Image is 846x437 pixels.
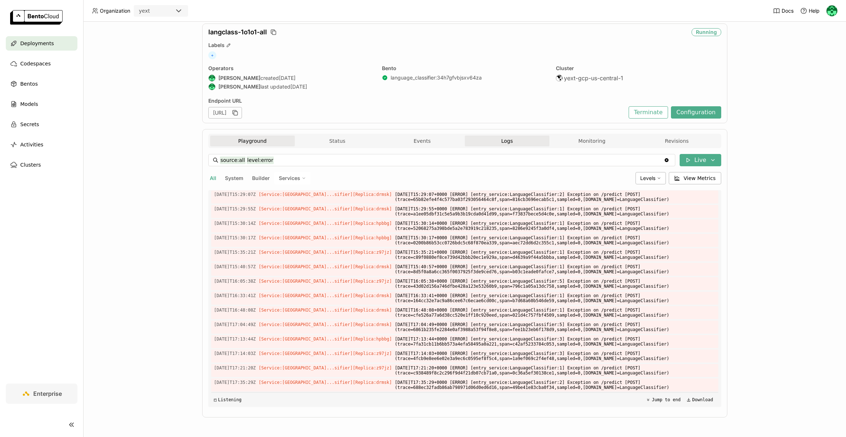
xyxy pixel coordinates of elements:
[6,137,77,152] a: Activities
[214,219,256,227] span: 2025-09-10T15:30:14.132Z
[259,365,353,370] span: [Service:[GEOGRAPHIC_DATA]...sifier]
[353,192,392,197] span: [Replica:drmsk]
[259,351,353,356] span: [Service:[GEOGRAPHIC_DATA]...sifier]
[214,350,256,357] span: 2025-09-10T17:14:03.967Z
[395,219,715,232] span: [DATE]T15:30:14+0000 [ERROR] [entry_service:LanguageClassifier:1] Exception on /predict [POST] (t...
[640,175,655,181] span: Levels
[353,380,392,385] span: [Replica:drmsk]
[382,65,547,72] div: Bento
[564,74,623,82] span: yext-gcp-us-central-1
[395,321,715,334] span: [DATE]T17:04:49+0000 [ERROR] [entry_service:LanguageClassifier:5] Exception on /predict [POST] (t...
[684,175,716,182] span: View Metrics
[634,136,719,146] button: Revisions
[353,293,392,298] span: [Replica:drmsk]
[208,173,218,183] button: All
[395,378,715,391] span: [DATE]T17:35:29+0000 [ERROR] [entry_service:LanguageClassifier:2] Exception on /predict [POST] (t...
[214,263,256,271] span: 2025-09-10T15:40:57.044Z
[6,77,77,91] a: Bentos
[6,56,77,71] a: Codespaces
[20,120,39,129] span: Secrets
[259,206,353,211] span: [Service:[GEOGRAPHIC_DATA]...sifier]
[6,384,77,404] a: Enterprise
[353,250,392,255] span: [Replica:z97jz]
[214,321,256,329] span: 2025-09-10T17:04:49.769Z
[150,8,151,15] input: Selected yext.
[208,107,242,119] div: [URL]
[274,172,311,184] div: Services
[395,350,715,363] span: [DATE]T17:14:03+0000 [ERROR] [entry_service:LanguageClassifier:3] Exception on /predict [POST] (t...
[209,75,215,81] img: Ariana Martino
[395,292,715,305] span: [DATE]T16:33:41+0000 [ERROR] [entry_service:LanguageClassifier:1] Exception on /predict [POST] (t...
[20,100,38,108] span: Models
[680,154,721,166] button: Live
[214,364,256,372] span: 2025-09-10T17:21:20.562Z
[295,136,380,146] button: Status
[380,136,465,146] button: Events
[259,264,353,269] span: [Service:[GEOGRAPHIC_DATA]...sifier]
[353,308,392,313] span: [Replica:drmsk]
[279,75,296,81] span: [DATE]
[395,277,715,290] span: [DATE]T16:05:38+0000 [ERROR] [entry_service:LanguageClassifier:5] Exception on /predict [POST] (t...
[208,42,721,48] div: Labels
[214,248,256,256] span: 2025-09-10T15:35:21.509Z
[259,337,353,342] span: [Service:[GEOGRAPHIC_DATA]...sifier]
[259,250,353,255] span: [Service:[GEOGRAPHIC_DATA]...sifier]
[259,293,353,298] span: [Service:[GEOGRAPHIC_DATA]...sifier]
[20,140,43,149] span: Activities
[6,97,77,111] a: Models
[218,83,260,90] strong: [PERSON_NAME]
[259,279,353,284] span: [Service:[GEOGRAPHIC_DATA]...sifier]
[644,395,683,404] button: Jump to end
[353,206,392,211] span: [Replica:drmsk]
[208,51,216,59] span: +
[208,28,267,36] span: langclass-1o1o1-all
[252,175,270,181] span: Builder
[225,175,243,181] span: System
[353,221,392,226] span: [Replica:hpbbg]
[139,7,150,14] div: yext
[549,136,634,146] button: Monitoring
[214,306,256,314] span: 2025-09-10T16:48:08.325Z
[214,378,256,386] span: 2025-09-10T17:35:29.371Z
[353,279,392,284] span: [Replica:z97jz]
[214,397,217,402] span: ◰
[782,8,794,14] span: Docs
[809,8,820,14] span: Help
[208,65,374,72] div: Operators
[20,160,41,169] span: Clusters
[259,221,353,226] span: [Service:[GEOGRAPHIC_DATA]...sifier]
[635,172,666,184] div: Levels
[214,234,256,242] span: 2025-09-10T15:30:17.961Z
[395,248,715,261] span: [DATE]T15:35:21+0000 [ERROR] [entry_service:LanguageClassifier:1] Exception on /predict [POST] (t...
[210,136,295,146] button: Playground
[259,380,353,385] span: [Service:[GEOGRAPHIC_DATA]...sifier]
[251,173,271,183] button: Builder
[671,106,721,119] button: Configuration
[501,138,513,144] span: Logs
[208,74,374,82] div: created
[669,172,721,184] button: View Metrics
[395,205,715,218] span: [DATE]T15:29:55+0000 [ERROR] [entry_service:LanguageClassifier:1] Exception on /predict [POST] (t...
[826,5,837,16] img: Ariana Martino
[210,175,216,181] span: All
[290,83,307,90] span: [DATE]
[395,234,715,247] span: [DATE]T15:30:17+0000 [ERROR] [entry_service:LanguageClassifier:1] Exception on /predict [POST] (t...
[214,397,242,402] div: Listening
[556,65,721,72] div: Cluster
[20,59,51,68] span: Codespaces
[395,364,715,377] span: [DATE]T17:21:20+0000 [ERROR] [entry_service:LanguageClassifier:1] Exception on /predict [POST] (t...
[353,264,392,269] span: [Replica:drmsk]
[6,158,77,172] a: Clusters
[208,98,625,104] div: Endpoint URL
[20,80,38,88] span: Bentos
[100,8,130,14] span: Organization
[6,117,77,132] a: Secrets
[224,173,245,183] button: System
[800,7,820,14] div: Help
[353,322,392,327] span: [Replica:drmsk]
[6,36,77,51] a: Deployments
[259,235,353,240] span: [Service:[GEOGRAPHIC_DATA]...sifier]
[208,83,374,90] div: last updated
[259,322,353,327] span: [Service:[GEOGRAPHIC_DATA]...sifier]
[259,192,353,197] span: [Service:[GEOGRAPHIC_DATA]...sifier]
